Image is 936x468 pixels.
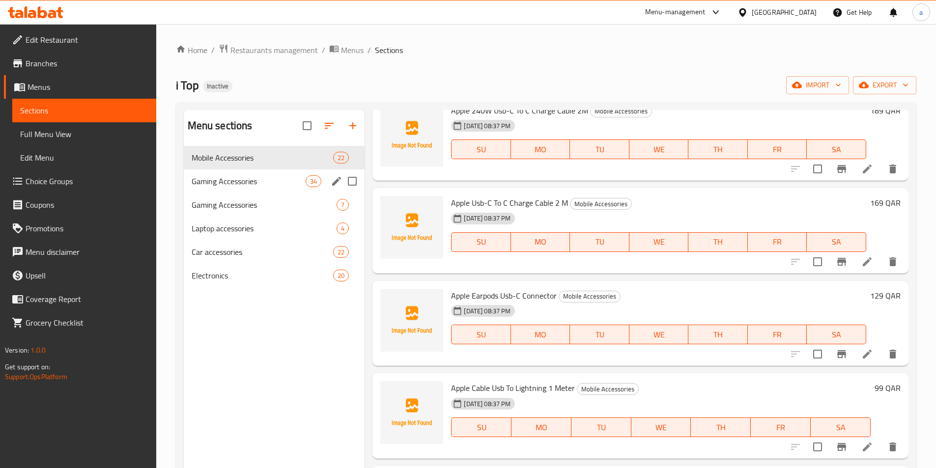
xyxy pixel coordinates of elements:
span: Upsell [26,270,148,281]
div: items [333,152,349,164]
span: Apple 240W Usb-C To C Charge Cable 2M [451,103,588,118]
a: Support.OpsPlatform [5,370,67,383]
span: Gaming Accessories [192,199,337,211]
div: items [333,270,349,281]
button: TU [571,417,631,437]
h6: 99 QAR [875,381,901,395]
span: 22 [334,153,348,163]
button: TH [688,232,748,252]
li: / [322,44,325,56]
nav: Menu sections [184,142,365,291]
span: Coupons [26,199,148,211]
span: Choice Groups [26,175,148,187]
nav: breadcrumb [176,44,916,56]
span: TH [692,235,744,249]
a: Home [176,44,207,56]
span: SA [811,328,862,342]
span: Restaurants management [230,44,318,56]
span: Select to update [807,437,828,457]
img: Apple Earpods Usb-C Connector [380,289,443,352]
div: Mobile Accessories [577,383,639,395]
span: i Top [176,74,199,96]
button: MO [511,232,570,252]
a: Coupons [4,193,156,217]
a: Menu disclaimer [4,240,156,264]
span: Mobile Accessories [591,106,652,117]
span: Grocery Checklist [26,317,148,329]
span: [DATE] 08:37 PM [460,399,514,409]
span: MO [515,328,567,342]
button: FR [748,232,807,252]
span: Version: [5,344,29,357]
button: export [853,76,916,94]
button: SU [451,232,511,252]
button: WE [631,417,691,437]
img: Apple Usb-C To C Charge Cable 2 M​ [380,196,443,259]
button: WE [629,232,689,252]
span: [DATE] 08:37 PM [460,214,514,223]
span: Select to update [807,159,828,179]
button: FR [748,139,807,159]
span: 20 [334,271,348,280]
img: Apple 240W Usb-C To C Charge Cable 2M [380,104,443,166]
div: Mobile Accessories [590,106,652,117]
div: Mobile Accessories22 [184,146,365,169]
span: SU [455,328,507,342]
span: Apple Usb-C To C Charge Cable 2 M​ [451,195,568,210]
a: Edit menu item [861,163,873,175]
span: Apple Earpods Usb-C Connector [451,288,557,303]
span: Inactive [203,82,232,90]
div: [GEOGRAPHIC_DATA] [752,7,817,18]
span: Electronics [192,270,334,281]
button: delete [881,157,905,181]
img: Apple Cable Usb To Lightning 1 Meter [380,381,443,444]
span: Edit Menu [20,152,148,164]
a: Menus [329,44,364,56]
a: Upsell [4,264,156,287]
span: 7 [337,200,348,210]
div: items [306,175,321,187]
button: MO [511,325,570,344]
span: TU [574,142,625,157]
a: Edit menu item [861,256,873,268]
h6: 169 QAR [870,196,901,210]
span: Car accessories [192,246,334,258]
span: Mobile Accessories [559,291,620,302]
span: 22 [334,248,348,257]
div: Electronics20 [184,264,365,287]
span: export [861,79,908,91]
button: SU [451,325,511,344]
button: delete [881,342,905,366]
span: TU [574,235,625,249]
h2: Menu sections [188,118,253,133]
a: Menus [4,75,156,99]
span: Apple Cable Usb To Lightning 1 Meter [451,381,575,395]
button: SU [451,139,511,159]
span: Menus [341,44,364,56]
div: items [333,246,349,258]
span: Mobile Accessories [577,384,638,395]
button: edit [329,174,344,189]
span: Gaming Accessories [192,175,306,187]
button: TH [688,139,748,159]
span: 34 [306,177,321,186]
span: Coverage Report [26,293,148,305]
button: SU [451,417,511,437]
span: Select all sections [297,115,317,136]
a: Edit menu item [861,441,873,453]
span: Mobile Accessories [570,198,631,210]
span: MO [515,420,567,435]
span: FR [752,328,803,342]
span: Edit Restaurant [26,34,148,46]
button: Add section [341,114,365,138]
span: WE [633,142,685,157]
span: a [919,7,923,18]
span: Laptop accessories [192,222,337,234]
span: FR [752,142,803,157]
span: 4 [337,224,348,233]
div: Gaming Accessories7 [184,193,365,217]
span: FR [752,235,803,249]
span: SU [455,420,508,435]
